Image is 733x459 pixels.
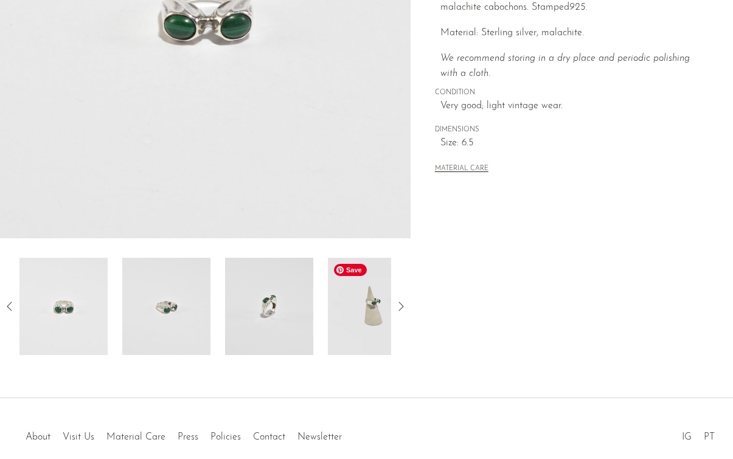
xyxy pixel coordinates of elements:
a: Contact [253,432,285,442]
a: Policies [210,432,241,442]
img: Silver Malachite Ring [19,258,108,355]
a: Visit Us [63,432,94,442]
span: CONDITION [435,88,709,98]
span: Size: 6.5 [440,136,709,151]
a: Press [178,432,198,442]
i: We recommend storing in a dry place and periodic polishing with a cloth. [440,53,690,79]
a: About [26,432,50,442]
span: Very good; light vintage wear. [440,98,709,114]
ul: Quick links [19,423,348,446]
button: MATERIAL CARE [435,165,488,174]
span: DIMENSIONS [435,125,709,136]
span: Save [334,264,367,276]
ul: Social Medias [676,423,721,446]
img: Silver Malachite Ring [122,258,210,355]
img: Silver Malachite Ring [328,258,416,355]
a: PT [704,432,715,442]
img: Silver Malachite Ring [225,258,313,355]
a: IG [682,432,692,442]
p: Material: Sterling silver, malachite. [440,26,709,41]
em: 925. [569,2,587,12]
a: Material Care [106,432,165,442]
